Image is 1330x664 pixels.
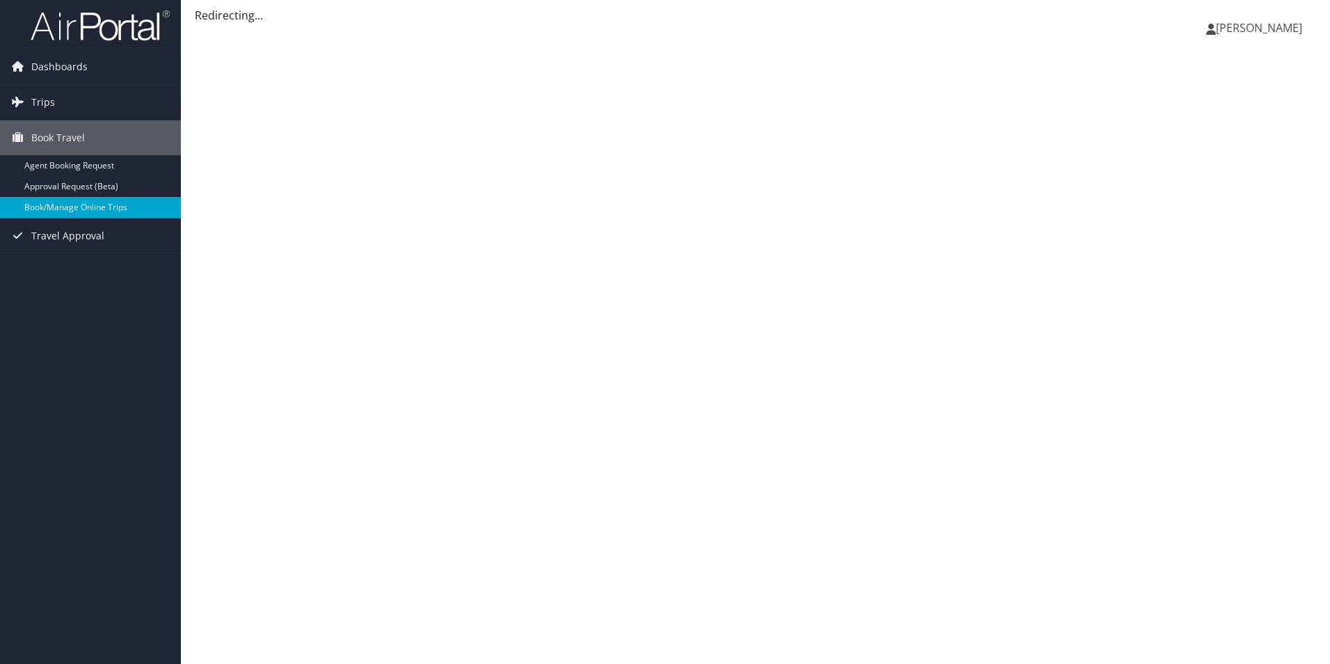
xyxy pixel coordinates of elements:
[31,9,170,42] img: airportal-logo.png
[195,7,1316,24] div: Redirecting...
[31,85,55,120] span: Trips
[31,120,85,155] span: Book Travel
[1216,20,1302,35] span: [PERSON_NAME]
[1206,7,1316,49] a: [PERSON_NAME]
[31,219,104,253] span: Travel Approval
[31,49,88,84] span: Dashboards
